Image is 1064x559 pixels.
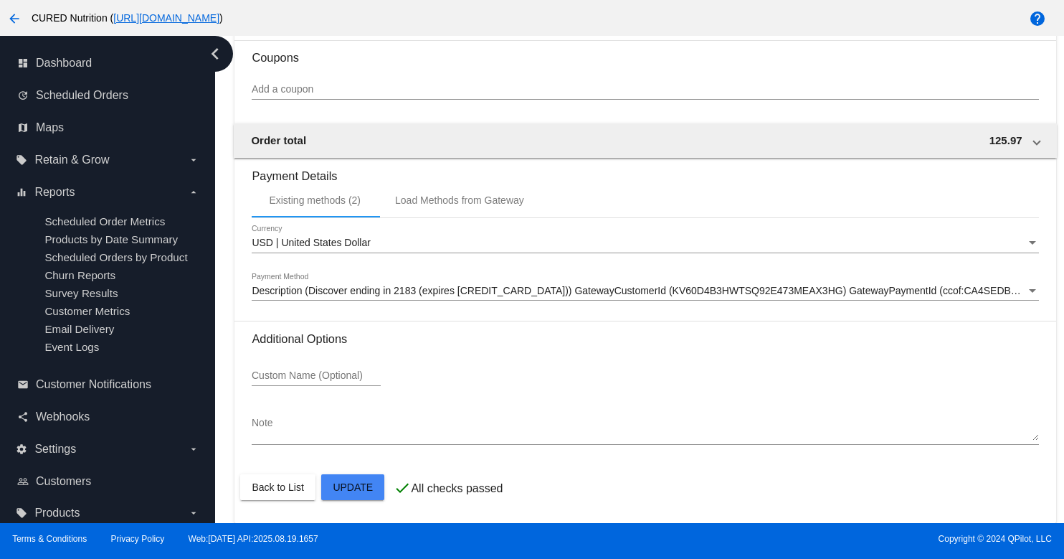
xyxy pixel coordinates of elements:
a: Customer Metrics [44,305,130,317]
button: Update [321,474,384,500]
i: arrow_drop_down [188,507,199,519]
div: Existing methods (2) [269,194,361,206]
a: Survey Results [44,287,118,299]
i: local_offer [16,507,27,519]
mat-icon: arrow_back [6,10,23,27]
span: USD | United States Dollar [252,237,370,248]
span: CURED Nutrition ( ) [32,12,223,24]
span: Reports [34,186,75,199]
a: Privacy Policy [111,534,165,544]
span: 125.97 [989,134,1022,146]
a: Scheduled Orders by Product [44,251,187,263]
a: email Customer Notifications [17,373,199,396]
div: Load Methods from Gateway [395,194,524,206]
a: dashboard Dashboard [17,52,199,75]
span: Update [333,482,373,493]
input: Custom Name (Optional) [252,370,381,382]
span: Retain & Grow [34,154,109,166]
span: Customer Notifications [36,378,151,391]
a: Churn Reports [44,269,115,281]
span: Order total [251,134,306,146]
span: Products [34,507,80,520]
a: Event Logs [44,341,99,353]
p: All checks passed [411,482,503,495]
span: Back to List [252,482,303,493]
button: Back to List [240,474,315,500]
a: Web:[DATE] API:2025.08.19.1657 [189,534,318,544]
i: email [17,379,29,390]
a: Scheduled Order Metrics [44,215,165,227]
span: Dashboard [36,57,92,70]
i: arrow_drop_down [188,154,199,166]
a: Products by Date Summary [44,233,178,245]
span: Webhooks [36,410,90,423]
a: map Maps [17,116,199,139]
i: local_offer [16,154,27,166]
i: map [17,122,29,133]
a: share Webhooks [17,405,199,428]
a: people_outline Customers [17,470,199,493]
mat-icon: check [394,479,411,497]
i: arrow_drop_down [188,443,199,455]
mat-select: Payment Method [252,286,1038,297]
span: Scheduled Orders [36,89,128,102]
span: Maps [36,121,64,134]
i: dashboard [17,57,29,69]
i: people_outline [17,476,29,487]
span: Copyright © 2024 QPilot, LLC [544,534,1052,544]
mat-select: Currency [252,238,1038,249]
h3: Additional Options [252,332,1038,346]
span: Settings [34,443,76,456]
i: equalizer [16,187,27,198]
a: Email Delivery [44,323,114,335]
i: update [17,90,29,101]
span: Customers [36,475,91,488]
mat-icon: help [1029,10,1046,27]
i: settings [16,443,27,455]
a: Terms & Conditions [12,534,87,544]
i: arrow_drop_down [188,187,199,198]
a: update Scheduled Orders [17,84,199,107]
i: share [17,411,29,423]
input: Add a coupon [252,84,1038,95]
h3: Payment Details [252,159,1038,183]
i: chevron_left [204,42,227,65]
h3: Coupons [252,40,1038,65]
mat-expansion-panel-header: Order total 125.97 [234,123,1056,158]
a: [URL][DOMAIN_NAME] [113,12,219,24]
